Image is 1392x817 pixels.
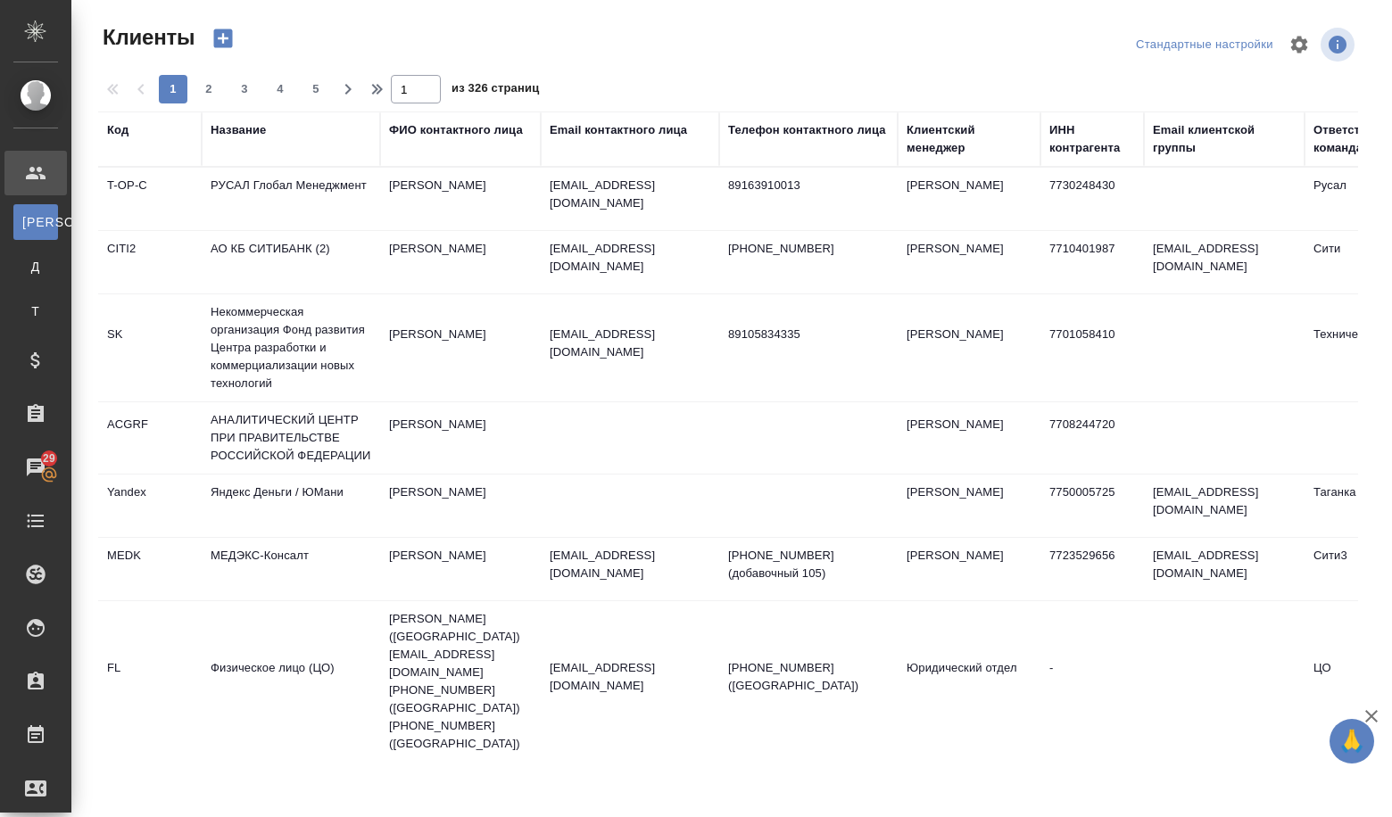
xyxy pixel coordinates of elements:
span: 4 [266,80,294,98]
div: Email клиентской группы [1153,121,1296,157]
p: [PHONE_NUMBER] (добавочный 105) [728,547,889,582]
button: 3 [230,75,259,103]
td: 7723529656 [1040,538,1144,600]
p: [EMAIL_ADDRESS][DOMAIN_NAME] [550,326,710,361]
span: [PERSON_NAME] [22,213,49,231]
td: [PERSON_NAME] [380,231,541,293]
td: CITI2 [98,231,202,293]
div: Название [211,121,266,139]
p: [EMAIL_ADDRESS][DOMAIN_NAME] [550,240,710,276]
td: Юридический отдел [898,650,1040,713]
td: FL [98,650,202,713]
td: [PERSON_NAME] [380,407,541,469]
p: [EMAIL_ADDRESS][DOMAIN_NAME] [550,177,710,212]
td: 7730248430 [1040,168,1144,230]
td: [PERSON_NAME] [380,538,541,600]
p: 89163910013 [728,177,889,194]
td: - [1040,650,1144,713]
td: [PERSON_NAME] [898,407,1040,469]
td: Yandex [98,475,202,537]
td: [PERSON_NAME] [380,168,541,230]
p: [PHONE_NUMBER] ([GEOGRAPHIC_DATA]) [728,659,889,695]
span: 5 [302,80,330,98]
p: 89105834335 [728,326,889,343]
td: 7708244720 [1040,407,1144,469]
td: МЕДЭКС-Консалт [202,538,380,600]
td: [PERSON_NAME] [898,168,1040,230]
td: [PERSON_NAME] [898,538,1040,600]
td: [PERSON_NAME] [898,317,1040,379]
span: Т [22,302,49,320]
span: Д [22,258,49,276]
button: 2 [195,75,223,103]
td: АО КБ СИТИБАНК (2) [202,231,380,293]
a: Д [13,249,58,285]
div: ИНН контрагента [1049,121,1135,157]
span: 🙏 [1337,722,1367,760]
button: Создать [202,23,244,54]
span: Клиенты [98,23,195,52]
p: [PHONE_NUMBER] [728,240,889,258]
td: РУСАЛ Глобал Менеджмент [202,168,380,230]
td: АНАЛИТИЧЕСКИЙ ЦЕНТР ПРИ ПРАВИТЕЛЬСТВЕ РОССИЙСКОЙ ФЕДЕРАЦИИ [202,402,380,474]
div: Код [107,121,128,139]
td: Некоммерческая организация Фонд развития Центра разработки и коммерциализации новых технологий [202,294,380,401]
button: 5 [302,75,330,103]
a: Т [13,293,58,329]
td: MEDK [98,538,202,600]
div: Клиентский менеджер [907,121,1032,157]
td: Физическое лицо (ЦО) [202,650,380,713]
span: из 326 страниц [452,78,539,103]
td: [EMAIL_ADDRESS][DOMAIN_NAME] [1144,475,1305,537]
button: 4 [266,75,294,103]
td: [PERSON_NAME] [380,317,541,379]
td: SK [98,317,202,379]
div: Телефон контактного лица [728,121,886,139]
td: [PERSON_NAME] [898,231,1040,293]
td: [EMAIL_ADDRESS][DOMAIN_NAME] [1144,538,1305,600]
td: [PERSON_NAME] [898,475,1040,537]
span: 2 [195,80,223,98]
div: ФИО контактного лица [389,121,523,139]
a: [PERSON_NAME] [13,204,58,240]
span: Посмотреть информацию [1321,28,1358,62]
td: [PERSON_NAME] ([GEOGRAPHIC_DATA]) [EMAIL_ADDRESS][DOMAIN_NAME] [PHONE_NUMBER] ([GEOGRAPHIC_DATA])... [380,601,541,762]
span: 3 [230,80,259,98]
div: Email контактного лица [550,121,687,139]
td: ACGRF [98,407,202,469]
td: Яндекс Деньги / ЮМани [202,475,380,537]
td: [PERSON_NAME] [380,475,541,537]
td: T-OP-C [98,168,202,230]
span: 29 [32,450,66,467]
td: 7710401987 [1040,231,1144,293]
span: Настроить таблицу [1278,23,1321,66]
td: 7750005725 [1040,475,1144,537]
td: [EMAIL_ADDRESS][DOMAIN_NAME] [1144,231,1305,293]
div: split button [1131,31,1278,59]
p: [EMAIL_ADDRESS][DOMAIN_NAME] [550,547,710,582]
p: [EMAIL_ADDRESS][DOMAIN_NAME] [550,659,710,695]
a: 29 [4,445,67,490]
td: 7701058410 [1040,317,1144,379]
button: 🙏 [1330,719,1374,763]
